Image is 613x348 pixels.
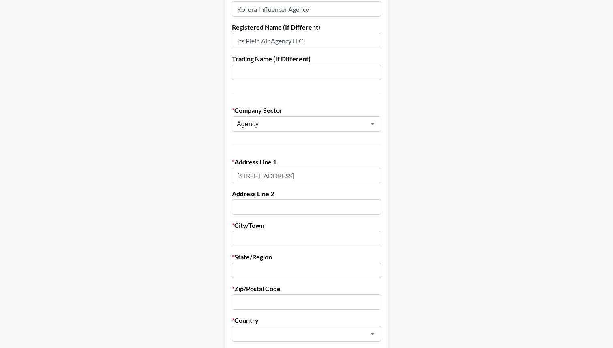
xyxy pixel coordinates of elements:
label: Country [232,316,381,324]
label: Registered Name (If Different) [232,23,381,31]
label: State/Region [232,253,381,261]
label: Address Line 2 [232,190,381,198]
label: City/Town [232,221,381,229]
button: Open [367,118,378,130]
label: Address Line 1 [232,158,381,166]
label: Trading Name (If Different) [232,55,381,63]
label: Company Sector [232,106,381,115]
button: Open [367,328,378,339]
label: Zip/Postal Code [232,285,381,293]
